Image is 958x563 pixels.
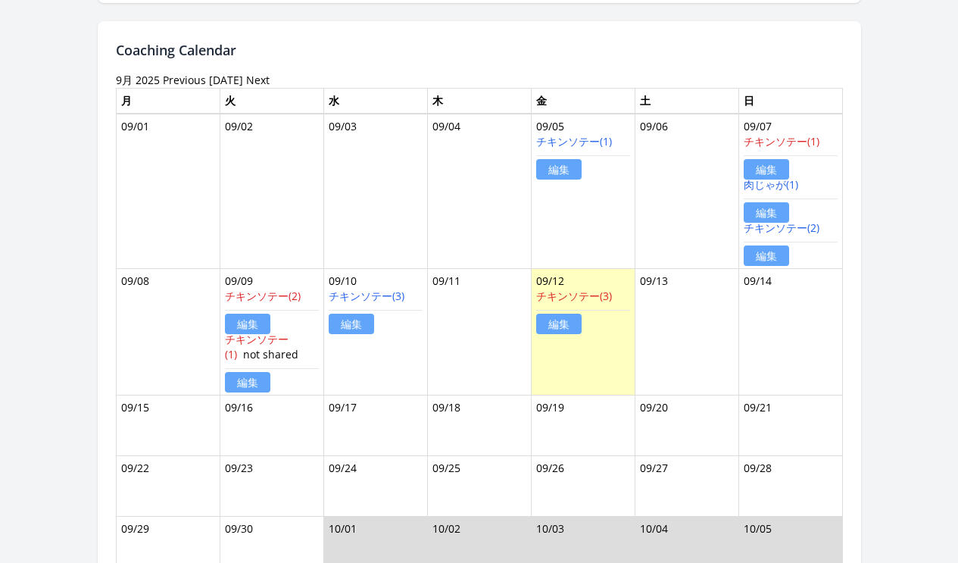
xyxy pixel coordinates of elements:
td: 09/06 [635,114,738,269]
a: Next [246,73,270,87]
td: 09/13 [635,268,738,395]
th: 日 [738,88,842,114]
td: 09/07 [738,114,842,269]
td: 09/03 [323,114,427,269]
td: 09/01 [116,114,220,269]
td: 09/12 [531,268,635,395]
h2: Coaching Calendar [116,39,843,61]
td: 09/15 [116,395,220,455]
a: Previous [163,73,206,87]
a: 編集 [225,314,270,334]
td: 09/24 [323,455,427,516]
a: 編集 [744,202,789,223]
a: 肉じゃが(1) [744,177,798,192]
td: 09/16 [220,395,323,455]
td: 09/05 [531,114,635,269]
a: チキンソテー(1) [536,134,612,149]
a: 編集 [329,314,374,334]
a: 編集 [536,314,582,334]
td: 09/17 [323,395,427,455]
td: 09/22 [116,455,220,516]
td: 09/26 [531,455,635,516]
th: 月 [116,88,220,114]
td: 09/08 [116,268,220,395]
th: 火 [220,88,323,114]
th: 木 [427,88,531,114]
a: 編集 [536,159,582,180]
time: 9月 2025 [116,73,160,87]
td: 09/18 [427,395,531,455]
td: 09/11 [427,268,531,395]
td: 09/23 [220,455,323,516]
a: チキンソテー(3) [329,289,404,303]
a: [DATE] [209,73,243,87]
th: 金 [531,88,635,114]
th: 水 [323,88,427,114]
span: not shared [243,347,298,361]
a: チキンソテー(3) [536,289,612,303]
a: 編集 [744,159,789,180]
a: チキンソテー(2) [225,289,301,303]
th: 土 [635,88,738,114]
td: 09/02 [220,114,323,269]
a: 編集 [744,246,789,266]
td: 09/09 [220,268,323,395]
a: 編集 [225,372,270,393]
td: 09/28 [738,455,842,516]
td: 09/19 [531,395,635,455]
td: 09/20 [635,395,738,455]
a: チキンソテー(1) [225,332,289,361]
td: 09/27 [635,455,738,516]
td: 09/10 [323,268,427,395]
a: チキンソテー(2) [744,221,819,235]
td: 09/04 [427,114,531,269]
td: 09/25 [427,455,531,516]
td: 09/14 [738,268,842,395]
a: チキンソテー(1) [744,134,819,149]
td: 09/21 [738,395,842,455]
